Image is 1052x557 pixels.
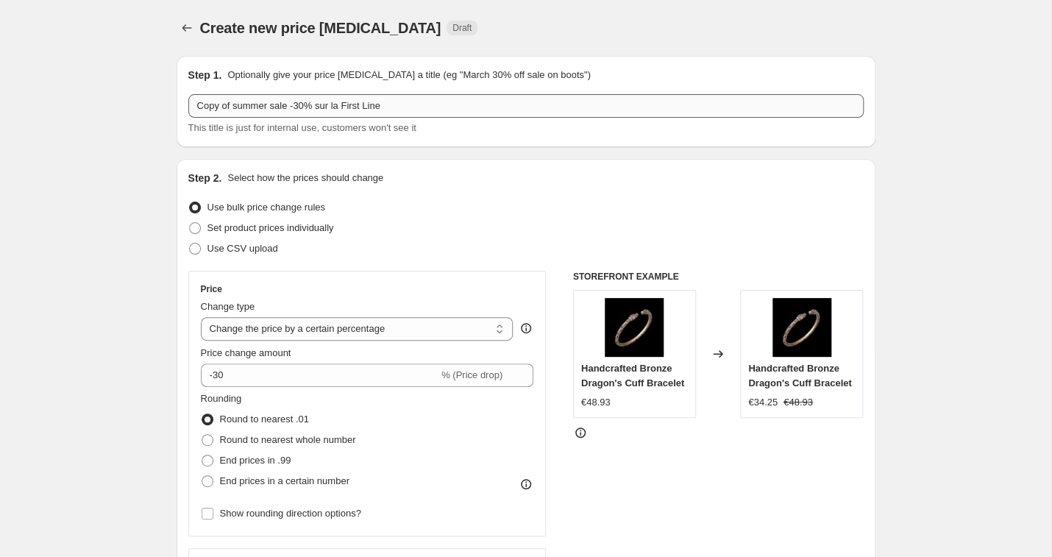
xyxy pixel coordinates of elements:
span: Price change amount [201,347,291,358]
div: €48.93 [581,395,611,410]
span: Handcrafted Bronze Dragon's Cuff Bracelet [748,363,851,389]
p: Optionally give your price [MEDICAL_DATA] a title (eg "March 30% off sale on boots") [227,68,590,82]
input: -15 [201,363,438,387]
span: % (Price drop) [441,369,502,380]
span: End prices in .99 [220,455,291,466]
span: Draft [452,22,472,34]
span: Show rounding direction options? [220,508,361,519]
h2: Step 2. [188,171,222,185]
span: Round to nearest whole number [220,434,356,445]
div: help [519,321,533,336]
span: Change type [201,301,255,312]
img: bronze-dragon-s-cuff-bracelet-bronze-cuff-bracelet-handmade-viking-jewellery-vkngjewelry-53981480... [772,298,831,357]
span: End prices in a certain number [220,475,349,486]
span: Use CSV upload [207,243,278,254]
span: Set product prices individually [207,222,334,233]
span: Create new price [MEDICAL_DATA] [200,20,441,36]
span: Use bulk price change rules [207,202,325,213]
h2: Step 1. [188,68,222,82]
h3: Price [201,283,222,295]
span: Round to nearest .01 [220,414,309,425]
h6: STOREFRONT EXAMPLE [573,271,864,283]
img: bronze-dragon-s-cuff-bracelet-bronze-cuff-bracelet-handmade-viking-jewellery-vkngjewelry-53981480... [605,298,664,357]
div: €34.25 [748,395,778,410]
button: Price change jobs [177,18,197,38]
span: This title is just for internal use, customers won't see it [188,122,416,133]
span: Handcrafted Bronze Dragon's Cuff Bracelet [581,363,684,389]
input: 30% off holiday sale [188,94,864,118]
strike: €48.93 [783,395,813,410]
span: Rounding [201,393,242,404]
p: Select how the prices should change [227,171,383,185]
